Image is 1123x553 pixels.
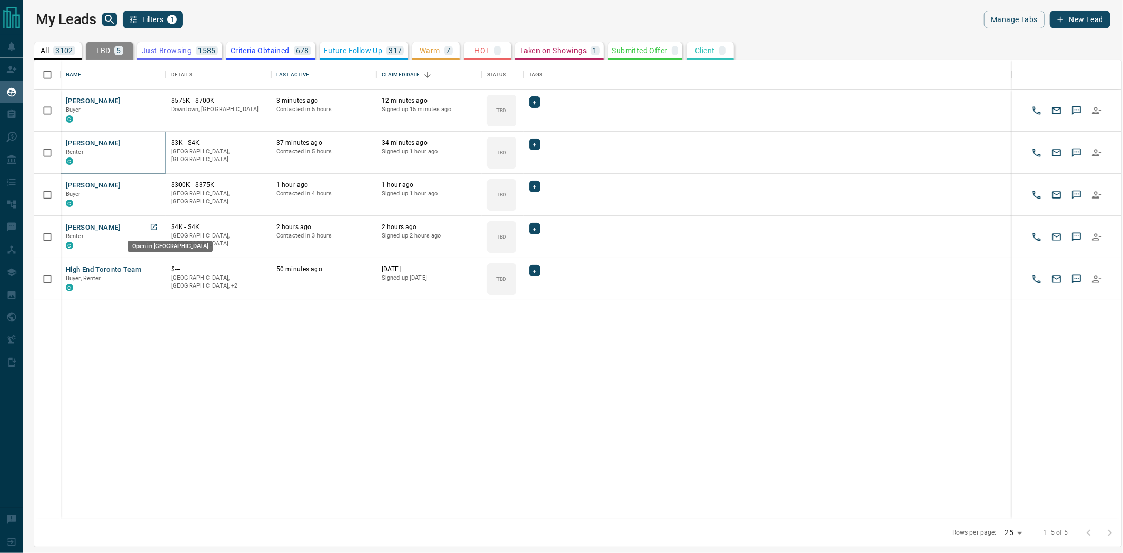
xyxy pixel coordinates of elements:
[1091,190,1102,200] svg: Reallocate
[1071,147,1082,158] svg: Sms
[171,147,266,164] p: [GEOGRAPHIC_DATA], [GEOGRAPHIC_DATA]
[1091,232,1102,242] svg: Reallocate
[276,139,371,147] p: 37 minutes ago
[1051,147,1062,158] svg: Email
[142,47,192,54] p: Just Browsing
[66,106,81,113] span: Buyer
[382,265,476,274] p: [DATE]
[1069,145,1085,161] button: SMS
[123,11,183,28] button: Filters1
[116,47,121,54] p: 5
[533,265,536,276] span: +
[382,274,476,282] p: Signed up [DATE]
[66,284,73,291] div: condos.ca
[496,149,506,156] p: TBD
[496,233,506,241] p: TBD
[376,60,482,90] div: Claimed Date
[171,274,266,290] p: Toronto, Vaughan
[1091,274,1102,284] svg: Reallocate
[1029,187,1045,203] button: Call
[1071,232,1082,242] svg: Sms
[1089,187,1105,203] button: Reallocate
[496,106,506,114] p: TBD
[382,190,476,198] p: Signed up 1 hour ago
[1071,190,1082,200] svg: Sms
[1091,147,1102,158] svg: Reallocate
[721,47,723,54] p: -
[171,60,192,90] div: Details
[612,47,668,54] p: Submitted Offer
[475,47,490,54] p: HOT
[1031,105,1042,116] svg: Call
[420,47,440,54] p: Warm
[1069,103,1085,118] button: SMS
[41,47,49,54] p: All
[198,47,216,54] p: 1585
[66,181,121,191] button: [PERSON_NAME]
[496,275,506,283] p: TBD
[66,191,81,197] span: Buyer
[171,223,266,232] p: $4K - $4K
[171,265,266,274] p: $---
[166,60,271,90] div: Details
[128,241,213,252] div: Open in [GEOGRAPHIC_DATA]
[529,181,540,192] div: +
[695,47,714,54] p: Client
[66,265,141,275] button: High End Toronto Team
[271,60,376,90] div: Last Active
[446,47,451,54] p: 7
[1071,105,1082,116] svg: Sms
[276,190,371,198] p: Contacted in 4 hours
[1089,229,1105,245] button: Reallocate
[1051,105,1062,116] svg: Email
[1031,274,1042,284] svg: Call
[66,275,101,282] span: Buyer, Renter
[276,265,371,274] p: 50 minutes ago
[593,47,597,54] p: 1
[382,147,476,156] p: Signed up 1 hour ago
[1089,271,1105,287] button: Reallocate
[324,47,382,54] p: Future Follow Up
[952,528,997,537] p: Rows per page:
[1069,229,1085,245] button: SMS
[55,47,73,54] p: 3102
[276,223,371,232] p: 2 hours ago
[171,96,266,105] p: $575K - $700K
[1001,525,1026,540] div: 25
[482,60,524,90] div: Status
[1069,187,1085,203] button: SMS
[520,47,587,54] p: Taken on Showings
[171,181,266,190] p: $300K - $375K
[168,16,176,23] span: 1
[487,60,506,90] div: Status
[1049,103,1065,118] button: Email
[533,181,536,192] span: +
[1091,105,1102,116] svg: Reallocate
[66,139,121,149] button: [PERSON_NAME]
[276,96,371,105] p: 3 minutes ago
[1051,190,1062,200] svg: Email
[1031,147,1042,158] svg: Call
[171,139,266,147] p: $3K - $4K
[382,223,476,232] p: 2 hours ago
[382,139,476,147] p: 34 minutes ago
[171,190,266,206] p: [GEOGRAPHIC_DATA], [GEOGRAPHIC_DATA]
[96,47,110,54] p: TBD
[1089,103,1105,118] button: Reallocate
[66,60,82,90] div: Name
[296,47,309,54] p: 678
[276,181,371,190] p: 1 hour ago
[533,97,536,107] span: +
[231,47,290,54] p: Criteria Obtained
[382,96,476,105] p: 12 minutes ago
[171,105,266,114] p: Downtown, [GEOGRAPHIC_DATA]
[1031,232,1042,242] svg: Call
[382,232,476,240] p: Signed up 2 hours ago
[276,232,371,240] p: Contacted in 3 hours
[1043,528,1068,537] p: 1–5 of 5
[1031,190,1042,200] svg: Call
[1089,145,1105,161] button: Reallocate
[529,265,540,276] div: +
[533,223,536,234] span: +
[496,47,499,54] p: -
